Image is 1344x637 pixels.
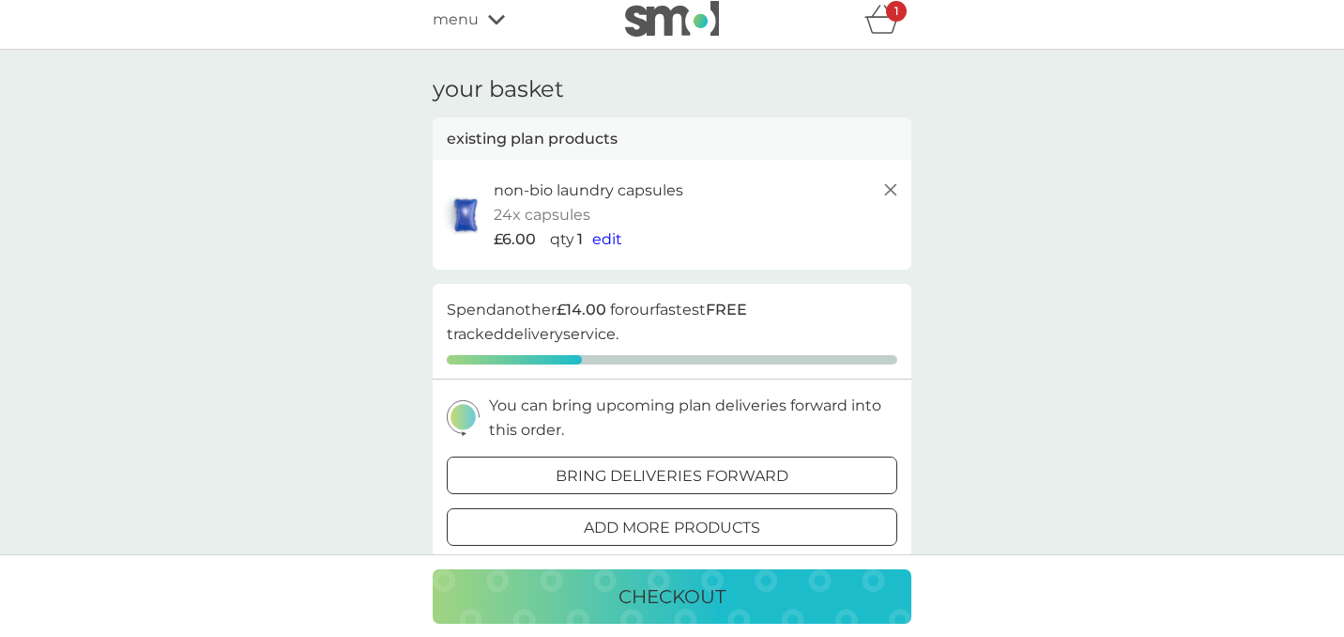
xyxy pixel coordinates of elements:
button: bring deliveries forward [447,457,897,494]
h3: your basket [433,76,564,103]
p: add more products [584,516,760,540]
p: 1 [577,227,583,252]
div: basket [864,1,911,39]
span: £6.00 [494,227,536,252]
img: smol [625,1,719,37]
strong: £14.00 [557,301,606,318]
p: qty [550,227,574,252]
p: Spend another for our fastest tracked delivery service. [447,298,897,346]
span: menu [433,8,479,32]
button: checkout [433,569,911,624]
p: 24x capsules [494,203,590,227]
p: checkout [619,582,725,612]
p: existing plan products [447,127,618,151]
p: bring deliveries forward [556,464,788,489]
p: You can bring upcoming plan deliveries forward into this order. [489,394,897,442]
strong: FREE [706,301,747,318]
p: non-bio laundry capsules [494,179,683,203]
button: add more products [447,508,897,546]
button: edit [592,227,622,252]
span: edit [592,230,622,248]
img: delivery-schedule.svg [447,400,480,435]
